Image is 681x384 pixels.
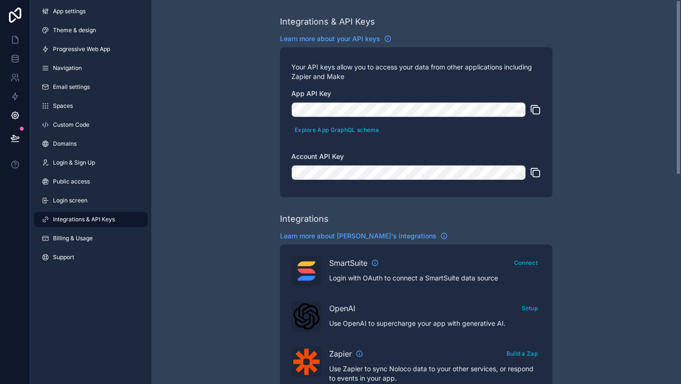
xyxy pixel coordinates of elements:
span: Theme & design [53,26,96,34]
span: OpenAI [329,303,355,314]
span: Integrations & API Keys [53,216,115,223]
p: Use OpenAI to supercharge your app with generative AI. [329,319,541,328]
p: Use Zapier to sync Noloco data to your other services, or respond to events in your app. [329,364,541,383]
span: Support [53,253,74,261]
a: Login & Sign Up [34,155,148,170]
button: Connect [511,256,541,270]
a: Public access [34,174,148,189]
a: Billing & Usage [34,231,148,246]
span: Learn more about your API keys [280,34,380,44]
span: App settings [53,8,86,15]
a: Build a Zap [503,348,541,358]
a: Learn more about your API keys [280,34,392,44]
a: Explore App GraphQL schema [291,124,383,134]
a: Integrations & API Keys [34,212,148,227]
button: Explore App GraphQL schema [291,123,383,137]
span: Progressive Web App [53,45,110,53]
span: Login & Sign Up [53,159,95,166]
span: Zapier [329,348,352,359]
span: Spaces [53,102,73,110]
a: Support [34,250,148,265]
a: Navigation [34,61,148,76]
span: Learn more about [PERSON_NAME]'s integrations [280,231,437,241]
a: Email settings [34,79,148,95]
span: Navigation [53,64,82,72]
img: SmartSuite [293,258,320,284]
span: SmartSuite [329,257,367,269]
span: Login screen [53,197,87,204]
img: Zapier [293,349,320,375]
a: Domains [34,136,148,151]
span: Billing & Usage [53,235,93,242]
a: Connect [511,257,541,267]
span: Domains [53,140,77,148]
span: App API Key [291,89,331,97]
a: Custom Code [34,117,148,132]
a: App settings [34,4,148,19]
p: Your API keys allow you to access your data from other applications including Zapier and Make [291,62,541,81]
a: Progressive Web App [34,42,148,57]
a: Theme & design [34,23,148,38]
p: Login with OAuth to connect a SmartSuite data source [329,273,541,283]
span: Custom Code [53,121,89,129]
img: OpenAI [293,303,320,330]
span: Email settings [53,83,90,91]
span: Public access [53,178,90,185]
div: Integrations [280,212,329,226]
div: Integrations & API Keys [280,15,375,28]
a: Learn more about [PERSON_NAME]'s integrations [280,231,448,241]
a: Login screen [34,193,148,208]
button: Setup [518,301,541,315]
a: Spaces [34,98,148,113]
span: Account API Key [291,152,344,160]
button: Build a Zap [503,347,541,360]
a: Setup [518,303,541,312]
